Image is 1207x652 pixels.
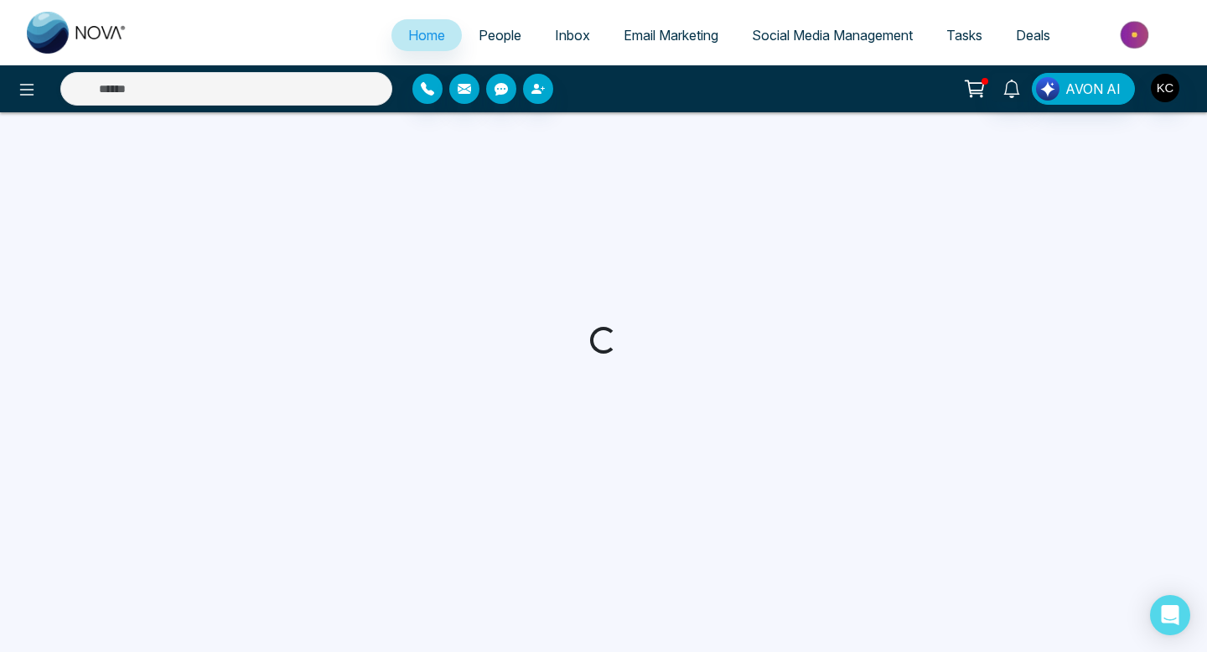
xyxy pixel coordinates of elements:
[999,19,1067,51] a: Deals
[27,12,127,54] img: Nova CRM Logo
[607,19,735,51] a: Email Marketing
[462,19,538,51] a: People
[1032,73,1135,105] button: AVON AI
[752,27,913,44] span: Social Media Management
[479,27,521,44] span: People
[1065,79,1121,99] span: AVON AI
[1016,27,1050,44] span: Deals
[946,27,982,44] span: Tasks
[624,27,718,44] span: Email Marketing
[735,19,930,51] a: Social Media Management
[1075,16,1197,54] img: Market-place.gif
[538,19,607,51] a: Inbox
[391,19,462,51] a: Home
[930,19,999,51] a: Tasks
[1150,595,1190,635] div: Open Intercom Messenger
[555,27,590,44] span: Inbox
[408,27,445,44] span: Home
[1151,74,1179,102] img: User Avatar
[1036,77,1059,101] img: Lead Flow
